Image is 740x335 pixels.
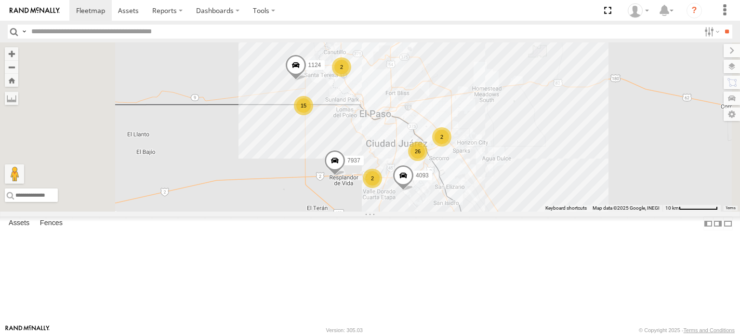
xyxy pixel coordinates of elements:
button: Map Scale: 10 km per 77 pixels [662,205,721,212]
label: Dock Summary Table to the Right [713,216,723,230]
div: Version: 305.03 [326,327,363,333]
a: Visit our Website [5,325,50,335]
a: Terms [726,206,736,210]
a: Terms and Conditions [684,327,735,333]
span: 1124 [308,62,321,68]
label: Hide Summary Table [723,216,733,230]
div: © Copyright 2025 - [639,327,735,333]
button: Keyboard shortcuts [545,205,587,212]
button: Zoom out [5,60,18,74]
img: rand-logo.svg [10,7,60,14]
div: 2 [432,127,451,147]
i: ? [687,3,702,18]
div: 2 [332,57,351,77]
div: 15 [294,96,313,115]
label: Dock Summary Table to the Left [703,216,713,230]
div: foxconn f [624,3,652,18]
span: Map data ©2025 Google, INEGI [593,205,660,211]
button: Zoom in [5,47,18,60]
button: Drag Pegman onto the map to open Street View [5,164,24,184]
button: Zoom Home [5,74,18,87]
span: 10 km [665,205,679,211]
div: 26 [408,142,427,161]
label: Fences [35,217,67,230]
label: Assets [4,217,34,230]
label: Search Query [20,25,28,39]
span: 7937 [347,157,360,163]
span: 4093 [416,172,429,179]
label: Map Settings [724,107,740,121]
div: 2 [363,169,382,188]
label: Search Filter Options [700,25,721,39]
label: Measure [5,92,18,105]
